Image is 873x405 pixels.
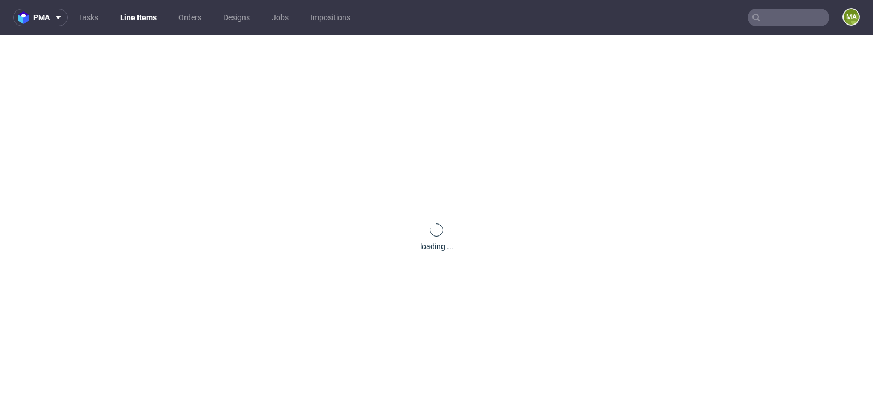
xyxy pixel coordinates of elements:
figcaption: ma [844,9,859,25]
div: loading ... [420,241,453,252]
a: Orders [172,9,208,26]
a: Designs [217,9,256,26]
img: logo [18,11,33,24]
span: pma [33,14,50,21]
a: Impositions [304,9,357,26]
a: Tasks [72,9,105,26]
button: pma [13,9,68,26]
a: Line Items [113,9,163,26]
a: Jobs [265,9,295,26]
